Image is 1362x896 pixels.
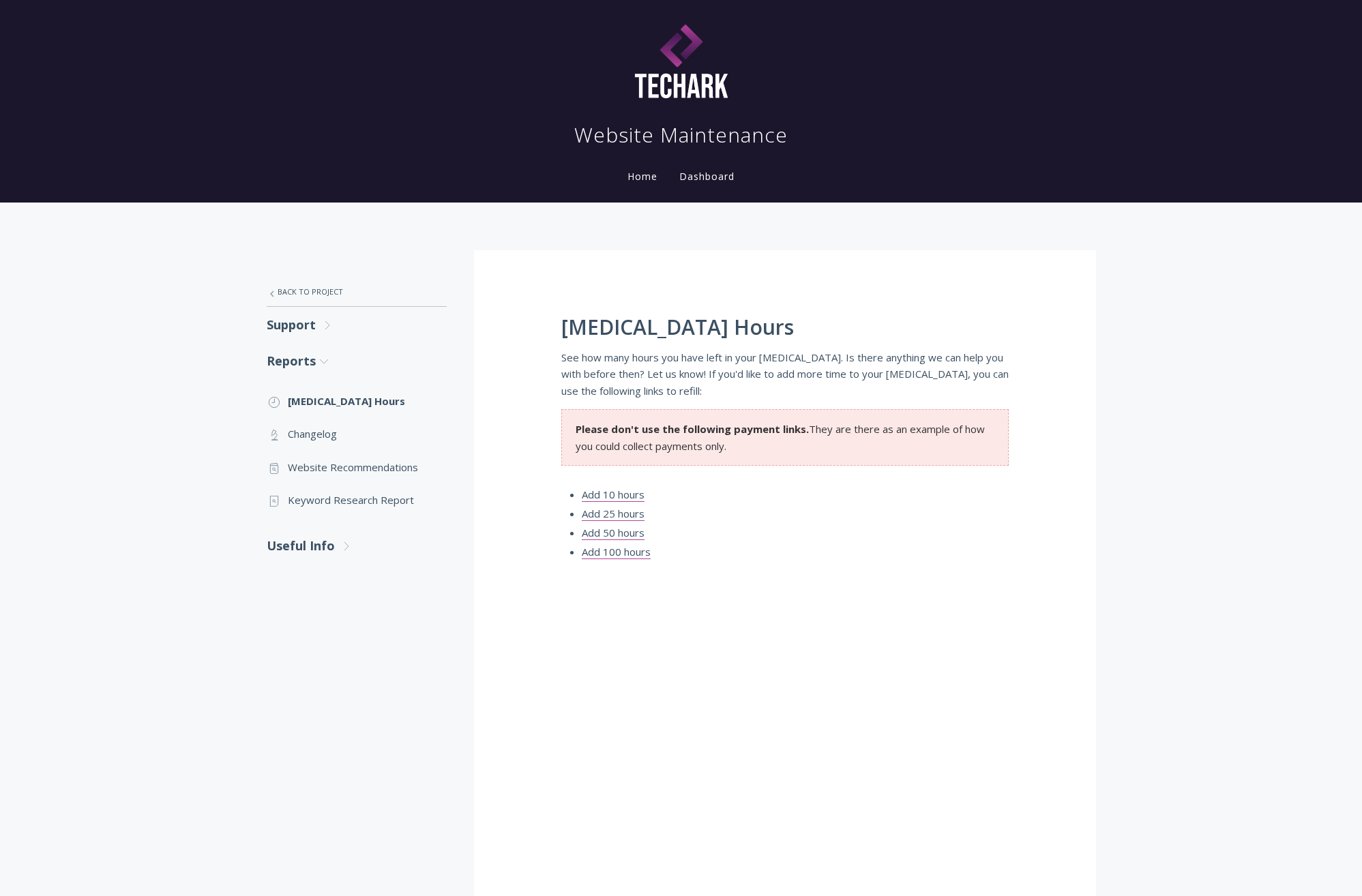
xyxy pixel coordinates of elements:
[267,307,447,343] a: Support
[267,451,447,483] a: Website Recommendations
[267,417,447,450] a: Changelog
[677,170,737,183] a: Dashboard
[576,422,809,436] strong: Please don't use the following payment links.
[582,526,645,540] a: Add 50 hours
[267,483,447,516] a: Keyword Research Report
[267,278,447,306] a: Back to Project
[561,316,1009,339] h1: [MEDICAL_DATA] Hours
[267,385,447,417] a: [MEDICAL_DATA] Hours
[582,507,645,521] a: Add 25 hours
[574,121,788,149] h1: Website Maintenance
[267,343,447,379] a: Reports
[582,488,645,502] a: Add 10 hours
[561,409,1009,466] section: They are there as an example of how you could collect payments only.
[561,349,1009,399] p: See how many hours you have left in your [MEDICAL_DATA]. Is there anything we can help you with b...
[582,545,651,559] a: Add 100 hours
[267,528,447,564] a: Useful Info
[625,170,660,183] a: Home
